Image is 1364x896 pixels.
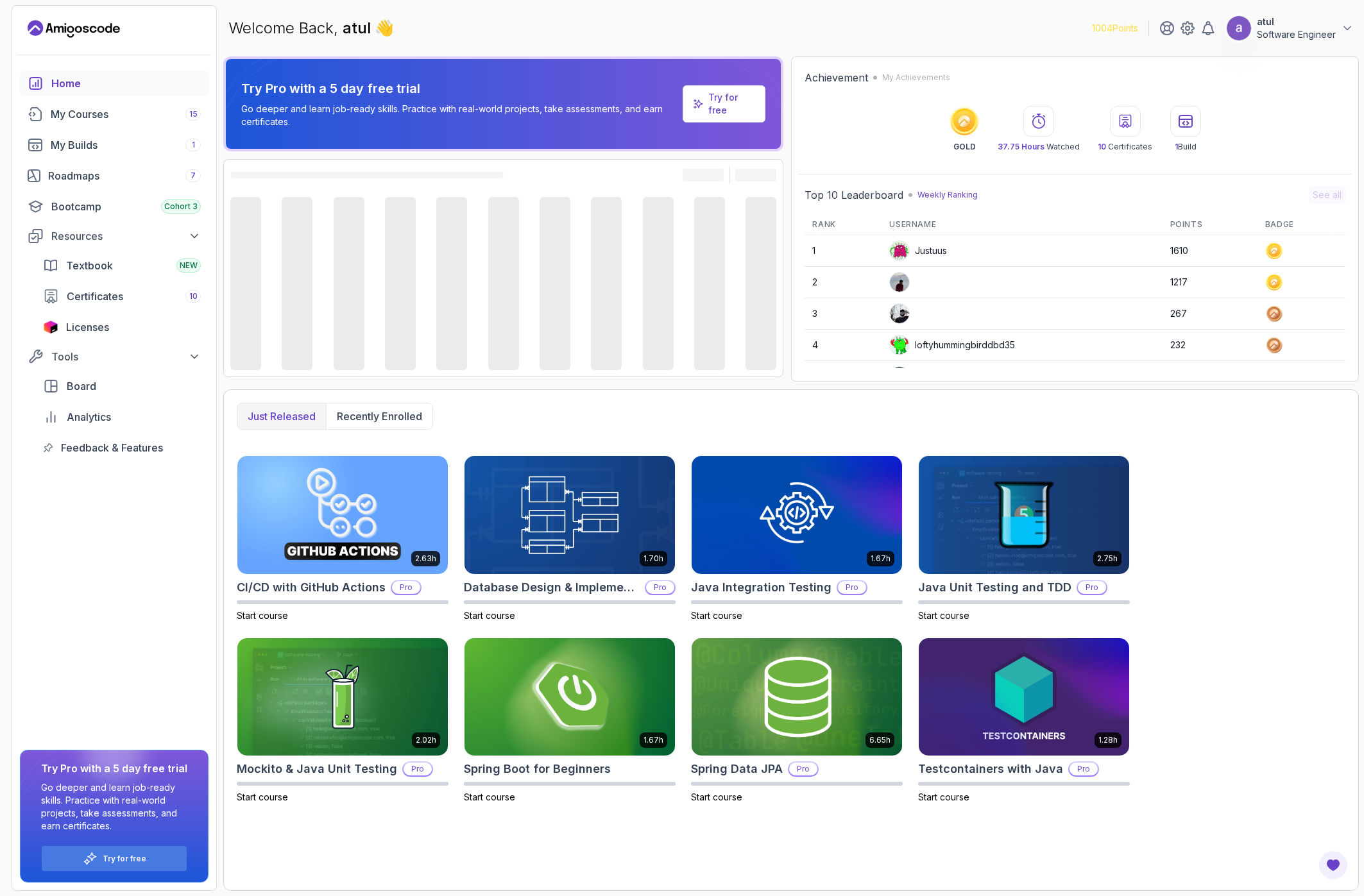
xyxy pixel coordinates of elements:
img: default monster avatar [890,335,909,355]
h2: Testcontainers with Java [918,760,1063,778]
p: 2.63h [415,554,436,564]
span: Start course [464,610,515,621]
a: textbook [35,253,209,278]
img: CI/CD with GitHub Actions card [237,456,448,574]
span: 7 [191,171,196,181]
p: Go deeper and learn job-ready skills. Practice with real-world projects, take assessments, and ea... [241,103,678,128]
div: Justuus [889,241,947,261]
img: default monster avatar [890,241,909,260]
h2: Spring Boot for Beginners [464,760,611,778]
p: 1004 Points [1092,22,1138,35]
img: user profile image [1227,16,1251,40]
img: Mockito & Java Unit Testing card [237,638,448,756]
span: Start course [691,791,742,802]
div: Roadmaps [48,168,201,183]
span: Licenses [66,319,109,335]
button: Try for free [41,845,187,872]
button: user profile imageatulSoftware Engineer [1226,15,1354,41]
td: 4 [805,330,882,361]
span: NEW [180,260,198,271]
a: CI/CD with GitHub Actions card2.63hCI/CD with GitHub ActionsProStart course [237,455,448,622]
p: Pro [392,581,420,594]
button: Recently enrolled [326,403,432,429]
p: Go deeper and learn job-ready skills. Practice with real-world projects, take assessments, and ea... [41,781,187,833]
h2: Spring Data JPA [691,760,783,778]
span: Start course [918,791,969,802]
a: Mockito & Java Unit Testing card2.02hMockito & Java Unit TestingProStart course [237,638,448,804]
p: 2.02h [416,735,436,745]
p: Pro [838,581,866,594]
p: 1.70h [644,554,663,564]
p: My Achievements [882,72,950,83]
p: 1.67h [871,554,891,564]
div: Tools [51,349,201,364]
p: Weekly Ranking [917,190,978,200]
a: feedback [35,435,209,461]
th: Rank [805,214,882,235]
th: Points [1163,214,1257,235]
a: Try for free [708,91,754,117]
a: Try for free [683,85,765,123]
p: Build [1175,142,1197,152]
span: 1 [192,140,195,150]
h2: Achievement [805,70,868,85]
p: 6.65h [869,735,891,745]
button: Just released [237,403,326,429]
span: Feedback & Features [61,440,163,455]
button: Resources [20,224,209,248]
span: 1 [1175,142,1178,151]
img: user profile image [890,273,909,292]
td: 232 [1163,330,1257,361]
a: analytics [35,404,209,430]
p: atul [1257,15,1336,28]
span: atul [343,19,375,37]
img: Spring Data JPA card [692,638,902,756]
img: Spring Boot for Beginners card [465,638,675,756]
span: Start course [237,610,288,621]
div: Resources [51,228,201,244]
span: Analytics [67,409,111,425]
p: 1.28h [1098,735,1118,745]
p: Pro [1070,763,1098,775]
span: 👋 [374,17,395,38]
a: Database Design & Implementation card1.70hDatabase Design & ImplementationProStart course [464,455,676,622]
p: Pro [646,581,674,594]
img: Testcontainers with Java card [919,638,1129,756]
span: Start course [691,610,742,621]
img: user profile image [890,304,909,323]
span: Cohort 3 [164,201,198,212]
div: Home [51,76,201,91]
a: board [35,373,209,399]
h2: Database Design & Implementation [464,579,640,596]
p: Pro [1078,581,1106,594]
p: Pro [404,763,432,775]
span: 37.75 Hours [998,142,1044,151]
h2: Java Integration Testing [691,579,831,596]
td: 1 [805,235,882,267]
a: Java Integration Testing card1.67hJava Integration TestingProStart course [691,455,903,622]
button: Tools [20,345,209,368]
p: GOLD [953,142,976,152]
span: 10 [1098,142,1106,151]
span: 10 [189,291,198,301]
span: Certificates [67,289,123,304]
span: 15 [189,109,198,119]
td: 3 [805,298,882,330]
h2: CI/CD with GitHub Actions [237,579,386,596]
span: Board [67,378,96,394]
td: 214 [1163,361,1257,393]
a: Spring Data JPA card6.65hSpring Data JPAProStart course [691,638,903,804]
a: Java Unit Testing and TDD card2.75hJava Unit Testing and TDDProStart course [918,455,1130,622]
a: licenses [35,314,209,340]
p: Certificates [1098,142,1152,152]
td: 1217 [1163,267,1257,298]
a: Landing page [28,19,120,39]
span: Start course [464,791,515,802]
p: Recently enrolled [337,409,422,424]
p: Try Pro with a 5 day free trial [241,80,678,97]
th: Badge [1257,214,1345,235]
img: Database Design & Implementation card [465,456,675,574]
a: roadmaps [20,163,209,189]
td: 5 [805,361,882,393]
